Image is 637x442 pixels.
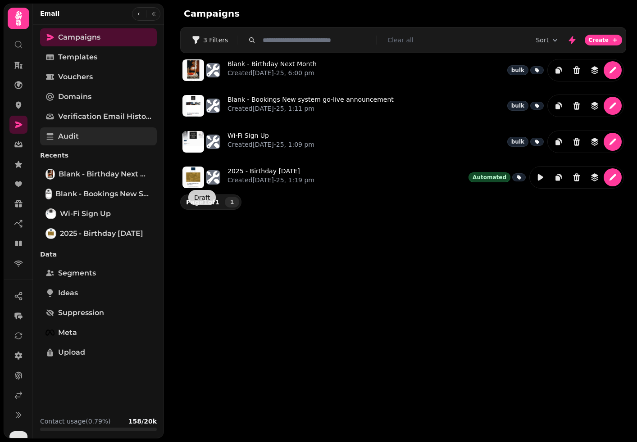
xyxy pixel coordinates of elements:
p: Contact usage (0.79%) [40,417,111,426]
span: Audit [58,131,79,142]
a: Suppression [40,304,157,322]
div: bulk [507,65,528,75]
button: duplicate [550,168,568,186]
p: Recents [40,147,157,163]
button: revisions [586,97,604,115]
nav: Tabs [33,25,164,410]
button: edit [604,97,622,115]
a: Blank - Birthday Next MonthBlank - Birthday Next Month [40,165,157,183]
span: Vouchers [58,72,93,82]
span: 3 Filters [203,37,228,43]
img: aHR0cHM6Ly9zdGFtcGVkZS1zZXJ2aWNlLXByb2QtdGVtcGxhdGUtcHJldmlld3MuczMuZXUtd2VzdC0xLmFtYXpvbmF3cy5jb... [182,131,204,153]
a: Ideas [40,284,157,302]
span: Suppression [58,307,104,318]
span: Verification email history [58,111,151,122]
a: Blank - Birthday Next MonthCreated[DATE]-25, 6:00 pm [227,59,317,81]
a: Verification email history [40,108,157,126]
button: revisions [586,133,604,151]
span: 1 [228,199,236,205]
span: Blank - Bookings New system go-live announcement [55,189,151,199]
button: edit [604,61,622,79]
a: Audit [40,127,157,145]
span: Campaigns [58,32,100,43]
a: Templates [40,48,157,66]
a: Campaigns [40,28,157,46]
span: Domains [58,91,91,102]
nav: Pagination [225,197,239,207]
b: 158 / 20k [128,418,157,425]
h2: Email [40,9,59,18]
img: 2025 - Birthday today [46,229,55,238]
button: edit [604,133,622,151]
div: Automated [469,172,510,182]
a: Meta [40,324,157,342]
a: Upload [40,343,157,361]
h2: Campaigns [184,7,357,20]
button: edit [604,168,622,186]
span: Ideas [58,288,78,298]
button: 1 [225,197,239,207]
span: Wi-Fi Sign Up [60,208,111,219]
img: Wi-Fi Sign Up [46,209,55,218]
p: Created [DATE]-25, 1:09 pm [227,140,314,149]
span: Templates [58,52,97,63]
p: Page 1 of 1 [182,198,223,207]
a: Vouchers [40,68,157,86]
p: Data [40,246,157,262]
span: Segments [58,268,96,279]
button: Delete [568,168,586,186]
span: Meta [58,327,77,338]
p: Created [DATE]-25, 6:00 pm [227,68,317,77]
span: Create [588,37,609,43]
span: Blank - Birthday Next Month [59,169,151,180]
button: duplicate [550,97,568,115]
div: bulk [507,101,528,111]
div: Draft [188,190,216,205]
div: bulk [507,137,528,147]
button: revisions [586,61,604,79]
button: Delete [568,97,586,115]
span: 2025 - Birthday [DATE] [60,228,143,239]
img: aHR0cHM6Ly9zdGFtcGVkZS1zZXJ2aWNlLXByb2QtdGVtcGxhdGUtcHJldmlld3MuczMuZXUtd2VzdC0xLmFtYXpvbmF3cy5jb... [182,95,204,117]
button: Sort [536,36,560,45]
button: Delete [568,133,586,151]
p: Created [DATE]-25, 1:19 pm [227,176,314,185]
a: 2025 - Birthday [DATE]Created[DATE]-25, 1:19 pm [227,167,314,188]
button: Delete [568,61,586,79]
a: Wi-Fi Sign UpCreated[DATE]-25, 1:09 pm [227,131,314,153]
img: aHR0cHM6Ly9zdGFtcGVkZS1zZXJ2aWNlLXByb2QtdGVtcGxhdGUtcHJldmlld3MuczMuZXUtd2VzdC0xLmFtYXpvbmF3cy5jb... [182,167,204,188]
a: Blank - Bookings New system go-live announcementCreated[DATE]-25, 1:11 pm [227,95,394,117]
a: Domains [40,88,157,106]
button: duplicate [550,61,568,79]
button: duplicate [550,133,568,151]
button: Clear all [387,36,413,45]
button: Create [585,35,622,45]
p: Created [DATE]-25, 1:11 pm [227,104,394,113]
a: Blank - Bookings New system go-live announcementBlank - Bookings New system go-live announcement [40,185,157,203]
a: Wi-Fi Sign UpWi-Fi Sign Up [40,205,157,223]
a: 2025 - Birthday today2025 - Birthday [DATE] [40,225,157,243]
button: revisions [586,168,604,186]
img: aHR0cHM6Ly9zdGFtcGVkZS1zZXJ2aWNlLXByb2QtdGVtcGxhdGUtcHJldmlld3MuczMuZXUtd2VzdC0xLmFtYXpvbmF3cy5jb... [182,59,204,81]
button: 3 Filters [184,33,235,47]
a: Segments [40,264,157,282]
img: Blank - Birthday Next Month [46,170,54,179]
button: edit [532,168,550,186]
img: Blank - Bookings New system go-live announcement [46,189,51,198]
span: Upload [58,347,85,358]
